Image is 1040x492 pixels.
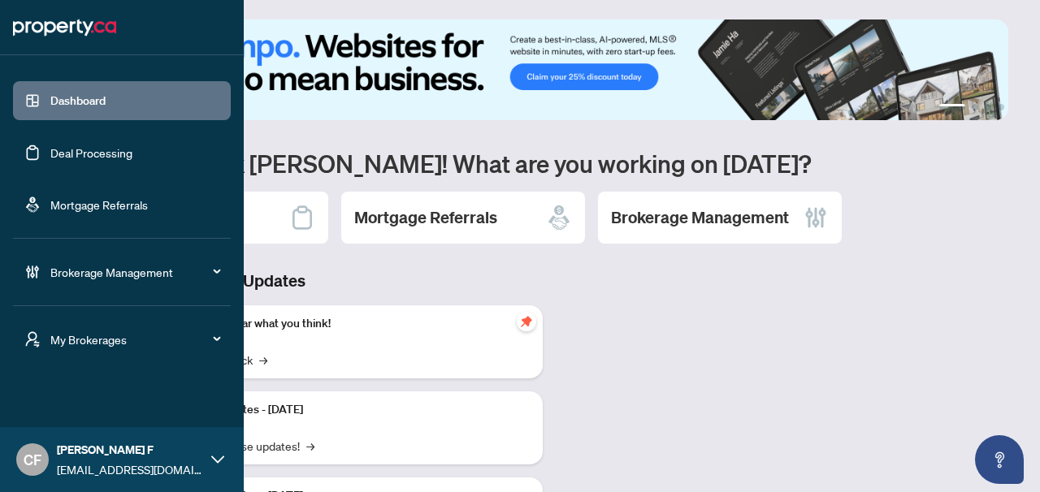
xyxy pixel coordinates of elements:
span: → [306,437,314,455]
button: 3 [985,104,991,110]
span: user-switch [24,331,41,347]
span: [PERSON_NAME] F [57,441,203,459]
img: Slide 0 [84,19,1008,120]
button: 2 [972,104,978,110]
button: 4 [998,104,1004,110]
span: pushpin [517,312,536,331]
a: Mortgage Referrals [50,197,148,212]
p: Platform Updates - [DATE] [171,401,530,419]
button: Open asap [975,435,1024,484]
p: We want to hear what you think! [171,315,530,333]
span: CF [24,448,41,471]
h1: Welcome back [PERSON_NAME]! What are you working on [DATE]? [84,148,1020,179]
a: Deal Processing [50,145,132,160]
h2: Mortgage Referrals [354,206,497,229]
h3: Brokerage & Industry Updates [84,270,543,292]
img: logo [13,15,116,41]
button: 1 [939,104,965,110]
h2: Brokerage Management [611,206,789,229]
span: [EMAIL_ADDRESS][DOMAIN_NAME] [57,460,203,478]
a: Dashboard [50,93,106,108]
span: Brokerage Management [50,263,219,281]
span: → [259,351,267,369]
span: My Brokerages [50,330,219,348]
